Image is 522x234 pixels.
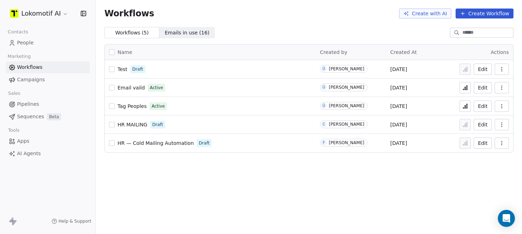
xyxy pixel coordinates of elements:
[6,148,90,159] a: AI Agents
[118,66,127,73] a: Test
[390,121,407,128] span: [DATE]
[118,121,147,128] a: HR MAILING
[118,84,145,91] a: Email vaild
[59,218,91,224] span: Help & Support
[51,218,91,224] a: Help & Support
[9,7,70,20] button: Lokomotif AI
[6,98,90,110] a: Pipelines
[152,103,165,109] span: Active
[6,111,90,123] a: SequencesBeta
[491,49,509,55] span: Actions
[118,49,132,56] span: Name
[329,66,364,71] div: [PERSON_NAME]
[118,122,147,127] span: HR MAILING
[118,103,147,110] a: Tag Peoples
[390,103,407,110] span: [DATE]
[390,49,417,55] span: Created At
[474,82,492,93] button: Edit
[17,150,41,157] span: AI Agents
[199,140,210,146] span: Draft
[6,61,90,73] a: Workflows
[5,27,31,37] span: Contacts
[17,64,43,71] span: Workflows
[47,113,61,120] span: Beta
[17,113,44,120] span: Sequences
[323,140,325,146] div: F
[390,84,407,91] span: [DATE]
[118,103,147,109] span: Tag Peoples
[118,85,145,91] span: Email vaild
[132,66,143,72] span: Draft
[5,51,34,62] span: Marketing
[118,140,194,147] a: HR — Cold Mailing Automation
[322,121,325,127] div: C
[474,64,492,75] button: Edit
[474,119,492,130] button: Edit
[320,49,347,55] span: Created by
[5,88,23,99] span: Sales
[165,29,210,37] span: Emails in use ( 16 )
[10,9,18,18] img: logo-lokomotif.png
[456,9,513,18] button: Create Workflow
[150,85,163,91] span: Active
[322,85,325,90] div: Ü
[152,121,163,128] span: Draft
[17,137,29,145] span: Apps
[118,66,127,72] span: Test
[104,9,154,18] span: Workflows
[322,66,325,72] div: Ü
[6,37,90,49] a: People
[329,85,364,90] div: [PERSON_NAME]
[474,137,492,149] button: Edit
[329,122,364,127] div: [PERSON_NAME]
[322,103,325,109] div: Ü
[5,125,22,136] span: Tools
[329,103,364,108] div: [PERSON_NAME]
[6,74,90,86] a: Campaigns
[399,9,451,18] button: Create with AI
[498,210,515,227] div: Open Intercom Messenger
[21,9,61,18] span: Lokomotif AI
[329,140,364,145] div: [PERSON_NAME]
[17,100,39,108] span: Pipelines
[6,135,90,147] a: Apps
[118,140,194,146] span: HR — Cold Mailing Automation
[17,76,45,83] span: Campaigns
[390,140,407,147] span: [DATE]
[17,39,34,47] span: People
[474,100,492,112] button: Edit
[390,66,407,73] span: [DATE]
